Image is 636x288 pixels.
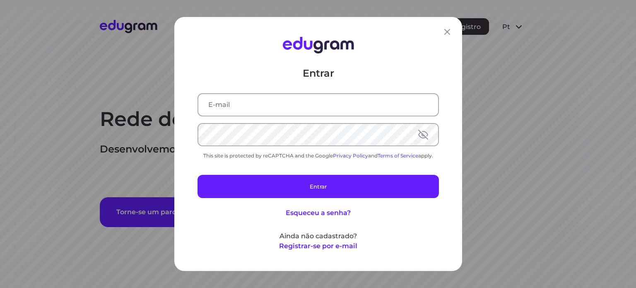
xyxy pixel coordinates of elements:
[333,152,368,159] a: Privacy Policy
[198,67,439,80] p: Entrar
[198,231,439,241] p: Ainda não cadastrado?
[286,208,351,218] button: Esqueceu a senha?
[198,94,438,116] input: E-mail
[279,241,357,251] button: Registrar-se por e-mail
[378,152,418,159] a: Terms of Service
[198,175,439,198] button: Entrar
[198,152,439,159] div: This site is protected by reCAPTCHA and the Google and apply.
[282,37,354,53] img: Edugram Logo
